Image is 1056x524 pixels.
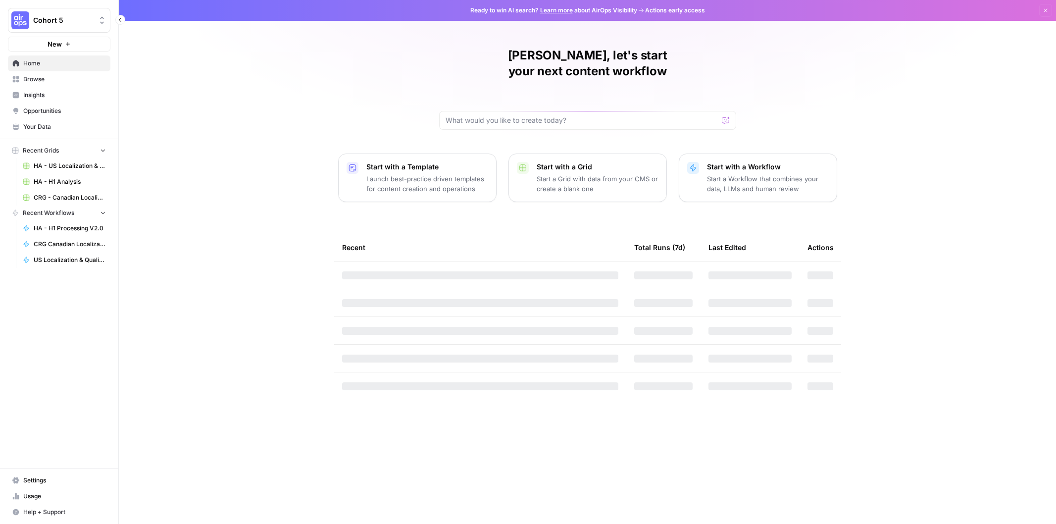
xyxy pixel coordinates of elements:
span: HA - H1 Processing V2.0 [34,224,106,233]
span: CRG - Canadian Localization & Quality Check [34,193,106,202]
div: Total Runs (7d) [634,234,685,261]
a: Home [8,55,110,71]
a: Browse [8,71,110,87]
span: Recent Workflows [23,209,74,217]
span: Settings [23,476,106,485]
span: Opportunities [23,106,106,115]
span: Ready to win AI search? about AirOps Visibility [470,6,637,15]
div: Last Edited [708,234,746,261]
button: Start with a GridStart a Grid with data from your CMS or create a blank one [508,154,667,202]
span: Recent Grids [23,146,59,155]
button: New [8,37,110,52]
p: Launch best-practice driven templates for content creation and operations [366,174,488,194]
span: CRG Canadian Localization & Quality Check [34,240,106,249]
a: HA - US Localization & Quality Check [18,158,110,174]
p: Start with a Workflow [707,162,829,172]
h1: [PERSON_NAME], let's start your next content workflow [439,48,736,79]
button: Help + Support [8,504,110,520]
a: Usage [8,488,110,504]
p: Start with a Template [366,162,488,172]
span: Usage [23,492,106,501]
a: Settings [8,472,110,488]
span: Cohort 5 [33,15,93,25]
span: US Localization & Quality Check [34,256,106,264]
a: Insights [8,87,110,103]
input: What would you like to create today? [446,115,718,125]
a: Your Data [8,119,110,135]
span: New [48,39,62,49]
a: HA - H1 Analysis [18,174,110,190]
button: Workspace: Cohort 5 [8,8,110,33]
button: Start with a WorkflowStart a Workflow that combines your data, LLMs and human review [679,154,837,202]
div: Recent [342,234,618,261]
span: HA - H1 Analysis [34,177,106,186]
p: Start a Workflow that combines your data, LLMs and human review [707,174,829,194]
a: US Localization & Quality Check [18,252,110,268]
p: Start a Grid with data from your CMS or create a blank one [537,174,658,194]
p: Start with a Grid [537,162,658,172]
a: CRG - Canadian Localization & Quality Check [18,190,110,206]
a: CRG Canadian Localization & Quality Check [18,236,110,252]
span: Home [23,59,106,68]
span: Your Data [23,122,106,131]
span: Help + Support [23,508,106,517]
button: Recent Grids [8,143,110,158]
span: Insights [23,91,106,100]
span: Actions early access [645,6,705,15]
button: Recent Workflows [8,206,110,220]
span: Browse [23,75,106,84]
a: HA - H1 Processing V2.0 [18,220,110,236]
a: Learn more [540,6,573,14]
span: HA - US Localization & Quality Check [34,161,106,170]
button: Start with a TemplateLaunch best-practice driven templates for content creation and operations [338,154,497,202]
div: Actions [807,234,834,261]
img: Cohort 5 Logo [11,11,29,29]
a: Opportunities [8,103,110,119]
